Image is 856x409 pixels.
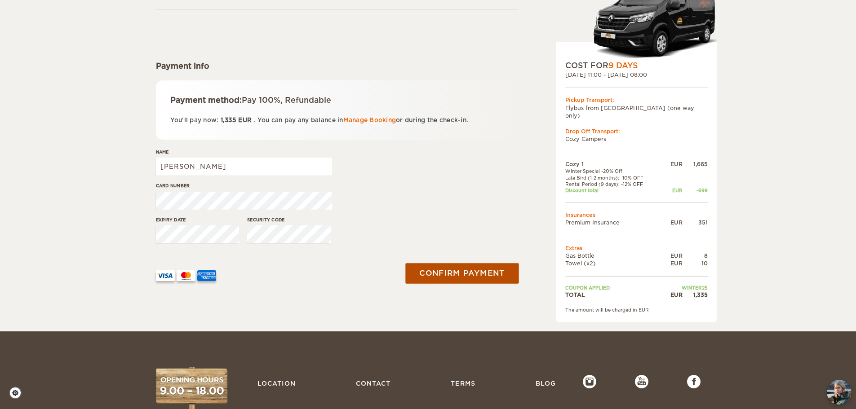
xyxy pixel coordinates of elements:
span: 1,335 [221,117,236,123]
td: TOTAL [565,291,662,299]
td: Towel (x2) [565,259,662,267]
div: 1,665 [683,160,708,168]
div: 10 [683,259,708,267]
button: chat-button [827,380,852,405]
td: Extras [565,244,708,252]
div: EUR [661,160,682,168]
td: Rental Period (9 days): -12% OFF [565,181,662,187]
a: Terms [446,375,480,392]
td: Discount total [565,187,662,194]
label: Card number [156,182,332,189]
div: EUR [661,219,682,226]
label: Name [156,149,332,155]
img: AMEX [197,270,216,281]
td: Cozy 1 [565,160,662,168]
img: mastercard [177,270,195,281]
div: EUR [661,259,682,267]
td: Insurances [565,211,708,219]
a: Blog [531,375,560,392]
span: 9 Days [608,61,638,70]
td: Flybus from [GEOGRAPHIC_DATA] (one way only) [565,104,708,119]
div: EUR [661,187,682,194]
div: COST FOR [565,60,708,71]
td: Late Bird (1-2 months): -10% OFF [565,175,662,181]
img: VISA [156,270,175,281]
td: Cozy Campers [565,135,708,143]
img: Freyja at Cozy Campers [827,380,852,405]
label: Expiry date [156,216,240,223]
div: The amount will be charged in EUR [565,307,708,313]
td: WINTER25 [661,285,707,291]
td: Gas Bottle [565,252,662,259]
div: -699 [683,187,708,194]
button: Confirm payment [406,263,519,283]
div: Drop Off Transport: [565,128,708,135]
div: EUR [661,252,682,259]
span: EUR [238,117,252,123]
div: 8 [683,252,708,259]
a: Cookie settings [9,387,27,399]
td: Premium Insurance [565,219,662,226]
div: Payment method: [170,95,503,106]
a: Manage Booking [343,117,396,123]
span: Pay 100%, Refundable [242,96,331,105]
div: EUR [661,291,682,299]
div: [DATE] 11:00 - [DATE] 08:00 [565,71,708,79]
td: Winter Special -20% Off [565,168,662,174]
a: Contact [351,375,395,392]
label: Security code [247,216,331,223]
td: Coupon applied [565,285,662,291]
div: Pickup Transport: [565,96,708,104]
p: You'll pay now: . You can pay any balance in or during the check-in. [170,115,503,125]
div: 1,335 [683,291,708,299]
div: 351 [683,219,708,226]
a: Location [253,375,300,392]
div: Payment info [156,61,518,71]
